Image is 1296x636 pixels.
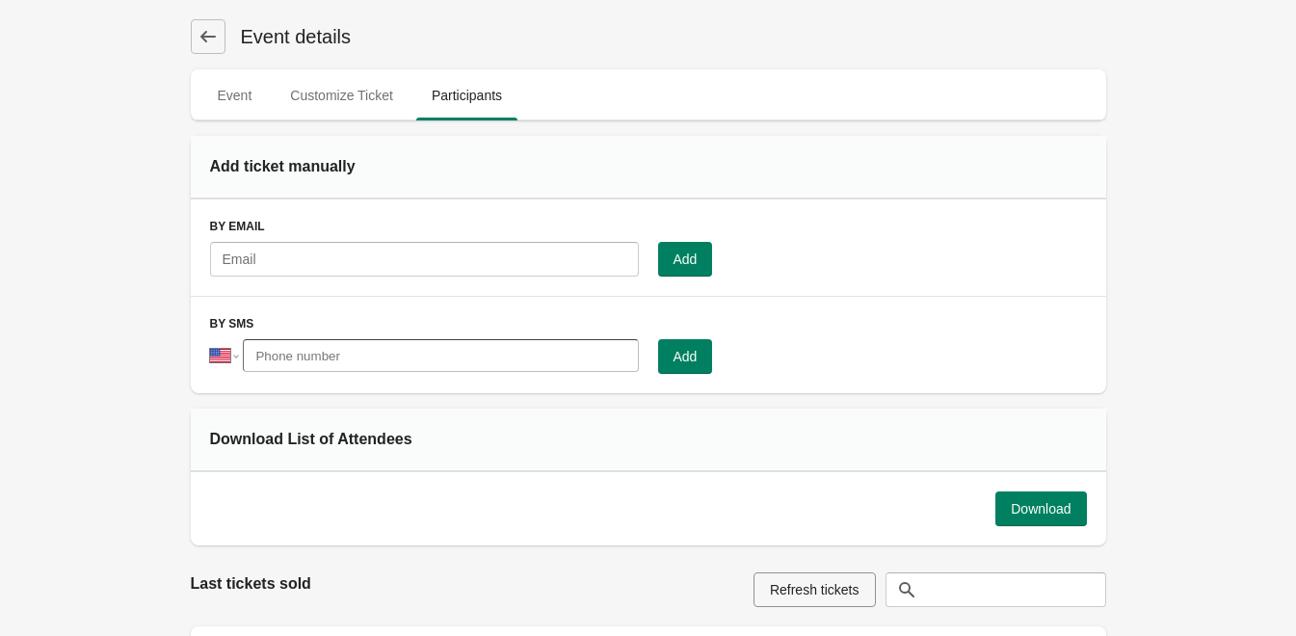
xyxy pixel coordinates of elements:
[210,428,473,451] div: Download List of Attendees
[416,78,517,113] span: Participants
[674,252,698,267] span: Add
[275,78,409,113] span: Customize Ticket
[225,23,352,50] h1: Event details
[1011,501,1071,517] span: Download
[674,349,698,364] span: Add
[754,572,876,607] button: Refresh tickets
[995,491,1086,526] button: Download
[210,316,1087,331] h3: By SMS
[658,339,713,374] button: Add
[210,219,1087,234] h3: By Email
[658,242,713,277] button: Add
[191,572,738,596] h2: Last tickets sold
[770,582,860,597] span: Refresh tickets
[243,339,638,372] input: Phone number
[210,242,639,277] input: Email
[202,78,268,113] span: Event
[210,155,473,178] div: Add ticket manually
